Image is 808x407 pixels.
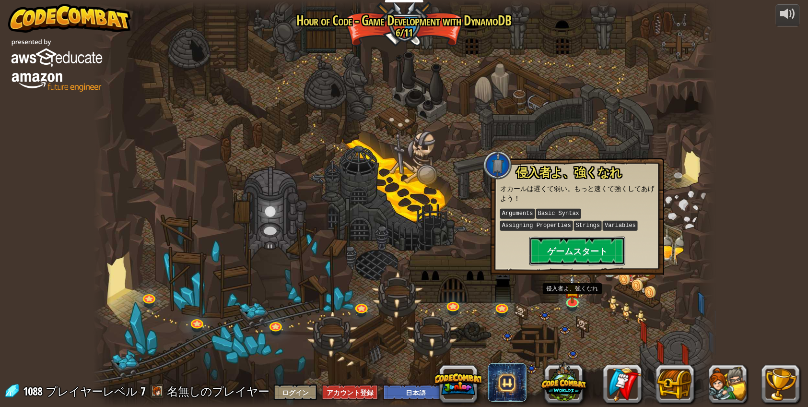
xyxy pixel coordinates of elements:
img: level-banner-started.png [564,275,581,303]
span: 名無しのプレイヤー [167,383,269,399]
img: amazon_vert_lockup.png [8,35,104,95]
kbd: Arguments [500,209,535,219]
kbd: Strings [574,221,602,231]
span: 1088 [23,383,45,399]
img: CodeCombat - Learn how to code by playing a game [8,4,131,33]
button: ゲームスタート [529,237,625,265]
span: プレイヤーレベル [46,383,137,399]
span: 7 [141,383,145,399]
span: 侵入者よ、強くなれ [516,164,621,180]
button: アカウント登録 [322,384,378,400]
button: 音量を調整する [776,4,800,26]
button: ログイン [274,384,317,400]
p: オカールは遅くて弱い。もっと速くて強くしてあげよう！ [500,184,655,203]
kbd: Assigning Properties [500,221,573,231]
kbd: Basic Syntax [536,209,581,219]
kbd: Variables [603,221,638,231]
